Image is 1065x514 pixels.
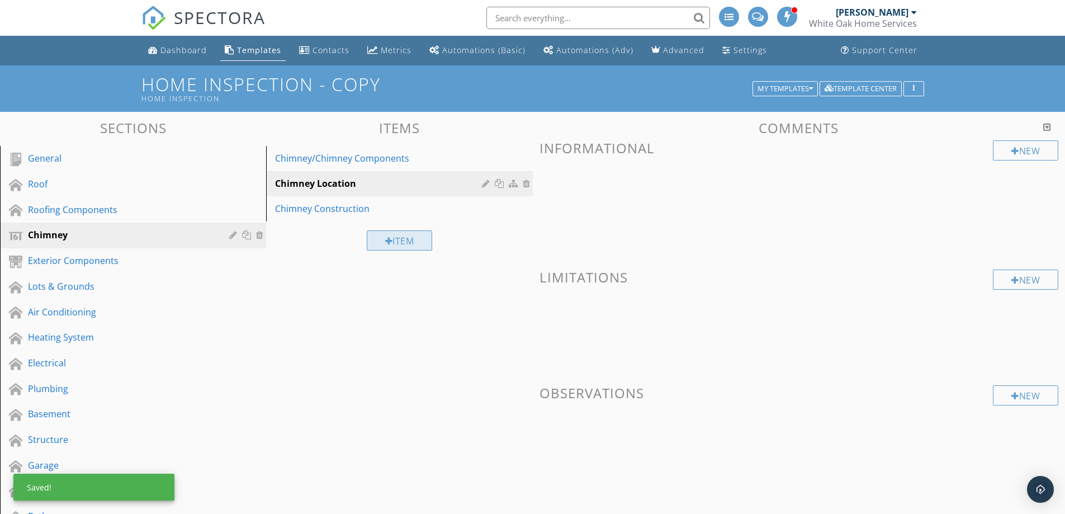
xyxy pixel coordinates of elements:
[539,120,1059,135] h3: Comments
[28,331,213,344] div: Heating System
[539,140,1059,155] h3: Informational
[825,85,897,93] div: Template Center
[141,15,266,39] a: SPECTORA
[539,270,1059,285] h3: Limitations
[425,40,530,61] a: Automations (Basic)
[852,45,917,55] div: Support Center
[237,45,281,55] div: Templates
[993,385,1058,405] div: New
[28,228,213,242] div: Chimney
[313,45,349,55] div: Contacts
[367,230,433,251] div: Item
[28,433,213,446] div: Structure
[539,40,638,61] a: Automations (Advanced)
[13,474,174,501] div: Saved!
[28,280,213,293] div: Lots & Grounds
[486,7,710,29] input: Search everything...
[820,81,902,97] button: Template Center
[275,152,485,165] div: Chimney/Chimney Components
[758,85,813,93] div: My Templates
[993,140,1058,161] div: New
[275,202,485,215] div: Chimney Construction
[733,45,767,55] div: Settings
[663,45,704,55] div: Advanced
[28,177,213,191] div: Roof
[647,40,709,61] a: Advanced
[28,203,213,216] div: Roofing Components
[442,45,526,55] div: Automations (Basic)
[141,74,924,103] h1: Home Inspection - Copy
[28,382,213,395] div: Plumbing
[160,45,207,55] div: Dashboard
[718,40,771,61] a: Settings
[295,40,354,61] a: Contacts
[275,177,485,190] div: Chimney Location
[28,459,213,472] div: Garage
[141,94,756,103] div: Home Inspection
[144,40,211,61] a: Dashboard
[836,40,922,61] a: Support Center
[28,356,213,370] div: Electrical
[174,6,266,29] span: SPECTORA
[28,305,213,319] div: Air Conditioning
[809,18,917,29] div: White Oak Home Services
[220,40,286,61] a: Templates
[556,45,633,55] div: Automations (Adv)
[363,40,416,61] a: Metrics
[836,7,908,18] div: [PERSON_NAME]
[28,254,213,267] div: Exterior Components
[752,81,818,97] button: My Templates
[266,120,532,135] h3: Items
[28,407,213,421] div: Basement
[381,45,411,55] div: Metrics
[28,152,213,165] div: General
[820,83,902,93] a: Template Center
[141,6,166,30] img: The Best Home Inspection Software - Spectora
[1027,476,1054,503] div: Open Intercom Messenger
[539,385,1059,400] h3: Observations
[993,270,1058,290] div: New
